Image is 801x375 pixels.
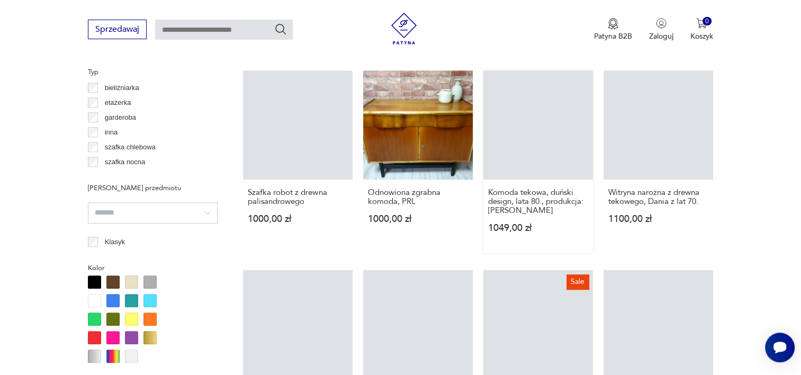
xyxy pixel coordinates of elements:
p: 1000,00 zł [248,215,348,224]
a: Komoda tekowa, duński design, lata 80., produkcja: DaniaKomoda tekowa, duński design, lata 80., p... [483,70,593,254]
a: Odnowiona zgrabna komoda, PRLOdnowiona zgrabna komoda, PRL1000,00 zł [363,70,473,254]
p: 1100,00 zł [608,215,708,224]
a: Ikona medaluPatyna B2B [594,18,632,41]
a: Szafka robot z drewna palisandrowegoSzafka robot z drewna palisandrowego1000,00 zł [243,70,353,254]
img: Ikona koszyka [696,18,707,29]
button: Sprzedawaj [88,20,147,39]
img: Ikona medalu [608,18,618,30]
button: Patyna B2B [594,18,632,41]
p: Koszyk [690,31,713,41]
p: etażerka [105,97,131,109]
h3: Szafka robot z drewna palisandrowego [248,188,348,206]
button: Zaloguj [649,18,673,41]
button: 0Koszyk [690,18,713,41]
p: Klasyk [105,236,125,248]
p: 1000,00 zł [368,215,468,224]
button: Szukaj [274,23,287,35]
p: 1049,00 zł [488,224,588,233]
p: szafka nocna [105,156,146,168]
h3: Witryna narożna z drewna tekowego, Dania z lat 70. [608,188,708,206]
p: Typ [88,66,218,78]
a: Witryna narożna z drewna tekowego, Dania z lat 70.Witryna narożna z drewna tekowego, Dania z lat ... [604,70,713,254]
p: Zaloguj [649,31,673,41]
div: 0 [703,17,712,26]
p: [PERSON_NAME] przedmiotu [88,182,218,194]
p: inna [105,127,118,138]
p: Kolor [88,262,218,274]
a: Sprzedawaj [88,26,147,34]
h3: Komoda tekowa, duński design, lata 80., produkcja: [PERSON_NAME] [488,188,588,215]
p: Patyna B2B [594,31,632,41]
p: garderoba [105,112,136,123]
iframe: Smartsupp widget button [765,333,795,362]
p: szafka chlebowa [105,141,156,153]
p: bieliźniarka [105,82,139,94]
h3: Odnowiona zgrabna komoda, PRL [368,188,468,206]
img: Patyna - sklep z meblami i dekoracjami vintage [388,13,420,44]
img: Ikonka użytkownika [656,18,667,29]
